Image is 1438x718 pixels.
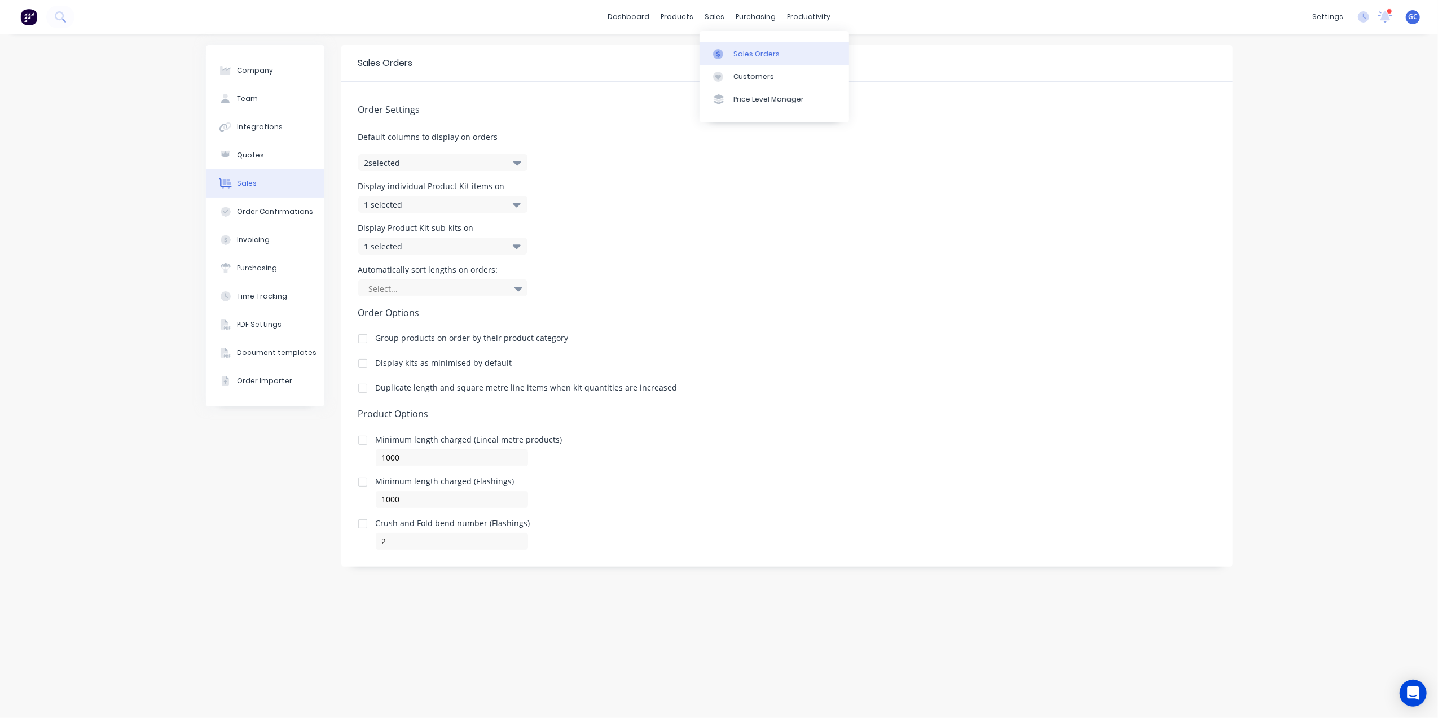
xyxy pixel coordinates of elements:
span: Default columns to display on orders [358,131,1216,143]
div: Open Intercom Messenger [1400,680,1427,707]
button: Sales [206,169,324,198]
div: Order Importer [237,376,292,386]
button: Document templates [206,339,324,367]
span: GC [1408,12,1418,22]
button: PDF Settings [206,310,324,339]
a: Sales Orders [700,42,849,65]
div: Duplicate length and square metre line items when kit quantities are increased [376,384,678,392]
div: Display Product Kit sub-kits on [358,224,527,232]
a: Price Level Manager [700,88,849,111]
div: Minimum length charged (Lineal metre products) [376,436,562,444]
button: Invoicing [206,226,324,254]
div: Team [237,94,258,104]
button: Company [206,56,324,85]
div: Sales Orders [358,56,413,70]
div: Display kits as minimised by default [376,359,512,367]
h5: Product Options [358,409,1216,419]
div: Purchasing [237,263,277,273]
div: Company [237,65,273,76]
div: Minimum length charged (Flashings) [376,478,528,485]
button: 2selected [358,154,527,171]
div: settings [1307,8,1349,25]
div: Document templates [237,348,316,358]
div: purchasing [730,8,781,25]
button: Order Importer [206,367,324,395]
div: PDF Settings [237,319,282,330]
button: Time Tracking [206,282,324,310]
div: Crush and Fold bend number (Flashings) [376,519,530,527]
div: Invoicing [237,235,270,245]
a: Customers [700,65,849,88]
div: productivity [781,8,836,25]
h5: Order Settings [358,104,1216,115]
div: sales [699,8,730,25]
div: Sales [237,178,257,189]
div: Order Confirmations [237,207,313,217]
div: 1 selected [364,240,498,252]
div: Automatically sort lengths on orders: [358,266,527,274]
button: Purchasing [206,254,324,282]
a: dashboard [602,8,655,25]
div: Customers [733,72,774,82]
img: Factory [20,8,37,25]
div: Integrations [237,122,283,132]
div: Time Tracking [237,291,287,301]
div: Quotes [237,150,264,160]
div: Display individual Product Kit items on [358,182,527,190]
button: Integrations [206,113,324,141]
button: Team [206,85,324,113]
div: Group products on order by their product category [376,334,569,342]
h5: Order Options [358,308,1216,318]
button: Quotes [206,141,324,169]
button: Order Confirmations [206,198,324,226]
div: 1 selected [364,199,498,211]
div: Sales Orders [733,49,780,59]
div: products [655,8,699,25]
div: Price Level Manager [733,94,804,104]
